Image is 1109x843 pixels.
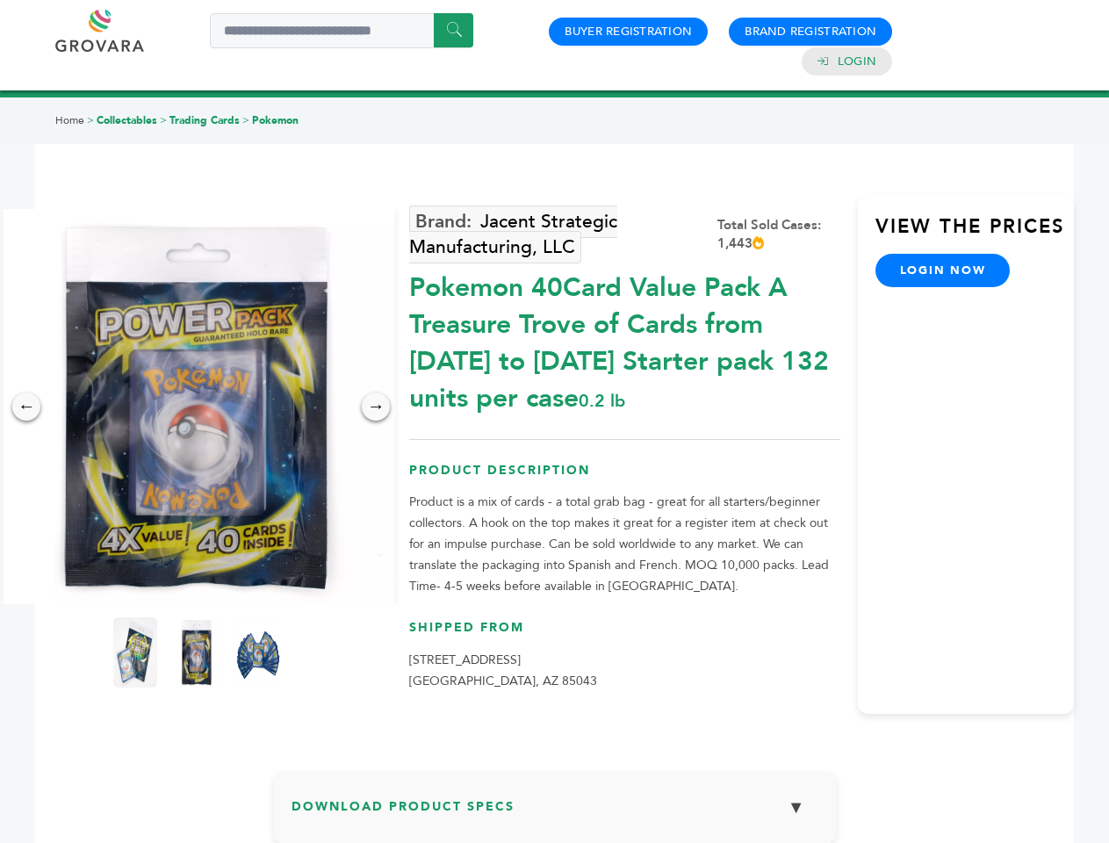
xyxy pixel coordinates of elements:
a: Trading Cards [169,113,240,127]
span: 0.2 lb [579,389,625,413]
span: > [160,113,167,127]
a: Brand Registration [745,24,876,40]
img: Pokemon 40-Card Value Pack – A Treasure Trove of Cards from 1996 to 2024 - Starter pack! 132 unit... [175,617,219,688]
input: Search a product or brand... [210,13,473,48]
h3: Shipped From [409,619,840,650]
div: Pokemon 40Card Value Pack A Treasure Trove of Cards from [DATE] to [DATE] Starter pack 132 units ... [409,261,840,417]
a: Collectables [97,113,157,127]
span: > [242,113,249,127]
p: [STREET_ADDRESS] [GEOGRAPHIC_DATA], AZ 85043 [409,650,840,692]
a: login now [875,254,1011,287]
a: Jacent Strategic Manufacturing, LLC [409,205,617,263]
div: ← [12,393,40,421]
img: Pokemon 40-Card Value Pack – A Treasure Trove of Cards from 1996 to 2024 - Starter pack! 132 unit... [236,617,280,688]
img: Pokemon 40-Card Value Pack – A Treasure Trove of Cards from 1996 to 2024 - Starter pack! 132 unit... [113,617,157,688]
div: → [362,393,390,421]
a: Home [55,113,84,127]
a: Buyer Registration [565,24,692,40]
a: Login [838,54,876,69]
p: Product is a mix of cards - a total grab bag - great for all starters/beginner collectors. A hook... [409,492,840,597]
h3: View the Prices [875,213,1074,254]
div: Total Sold Cases: 1,443 [717,216,840,253]
h3: Product Description [409,462,840,493]
h3: Download Product Specs [292,789,818,839]
a: Pokemon [252,113,299,127]
span: > [87,113,94,127]
button: ▼ [774,789,818,826]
